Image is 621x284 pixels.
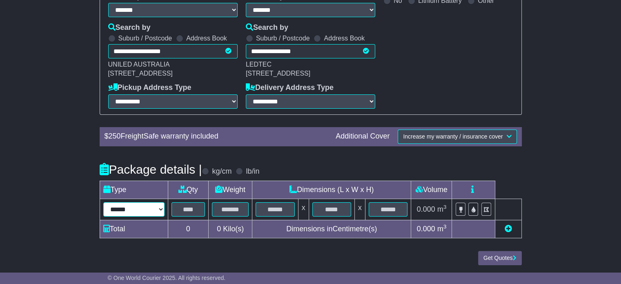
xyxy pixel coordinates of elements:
span: © One World Courier 2025. All rights reserved. [108,275,226,281]
div: Additional Cover [332,132,394,141]
label: kg/cm [212,167,231,176]
td: Dimensions in Centimetre(s) [252,220,411,238]
label: Address Book [186,34,227,42]
span: 250 [109,132,121,140]
span: UNILED AUSTRALIA [108,61,170,68]
td: Volume [411,181,452,199]
label: Delivery Address Type [246,83,334,92]
button: Increase my warranty / insurance cover [398,130,516,144]
td: Weight [209,181,252,199]
td: Kilo(s) [209,220,252,238]
label: lb/in [246,167,259,176]
button: Get Quotes [478,251,522,265]
label: Pickup Address Type [108,83,191,92]
sup: 3 [443,204,447,210]
span: m [437,205,447,213]
td: Dimensions (L x W x H) [252,181,411,199]
td: Total [100,220,168,238]
span: LEDTEC [246,61,272,68]
label: Search by [108,23,151,32]
label: Suburb / Postcode [256,34,310,42]
span: [STREET_ADDRESS] [246,70,310,77]
td: x [355,199,365,220]
a: Add new item [505,225,512,233]
label: Suburb / Postcode [118,34,172,42]
td: Type [100,181,168,199]
span: m [437,225,447,233]
td: x [298,199,309,220]
sup: 3 [443,224,447,230]
span: 0.000 [417,225,435,233]
label: Search by [246,23,288,32]
td: Qty [168,181,209,199]
span: 0 [217,225,221,233]
span: [STREET_ADDRESS] [108,70,173,77]
div: $ FreightSafe warranty included [100,132,332,141]
span: Increase my warranty / insurance cover [403,133,503,140]
label: Address Book [324,34,365,42]
span: 0.000 [417,205,435,213]
td: 0 [168,220,209,238]
h4: Package details | [100,163,202,176]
